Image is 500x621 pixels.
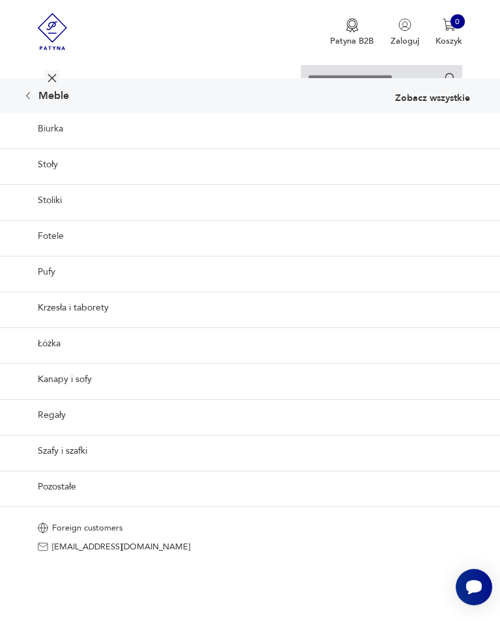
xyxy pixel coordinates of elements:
a: Foreign customers [38,523,463,533]
p: Koszyk [436,35,462,47]
button: Zaloguj [391,18,419,47]
img: World icon [38,523,48,533]
p: Patyna B2B [330,35,374,47]
a: [EMAIL_ADDRESS][DOMAIN_NAME] [38,542,463,552]
a: Ikona medaluPatyna B2B [330,18,374,47]
button: 0Koszyk [436,18,462,47]
p: [EMAIL_ADDRESS][DOMAIN_NAME] [52,543,190,551]
img: Ikona koperty [38,542,48,552]
button: Patyna B2B [330,18,374,47]
p: Zaloguj [391,35,419,47]
div: 0 [451,14,465,29]
img: Ikona koszyka [443,18,456,31]
iframe: Smartsupp widget button [456,569,492,605]
img: Ikonka użytkownika [398,18,411,31]
a: Zobacz wszystkie [395,94,470,103]
p: Foreign customers [52,524,122,532]
button: Szukaj [444,72,456,84]
img: Ikona medalu [346,18,359,33]
div: Meble [23,90,69,101]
